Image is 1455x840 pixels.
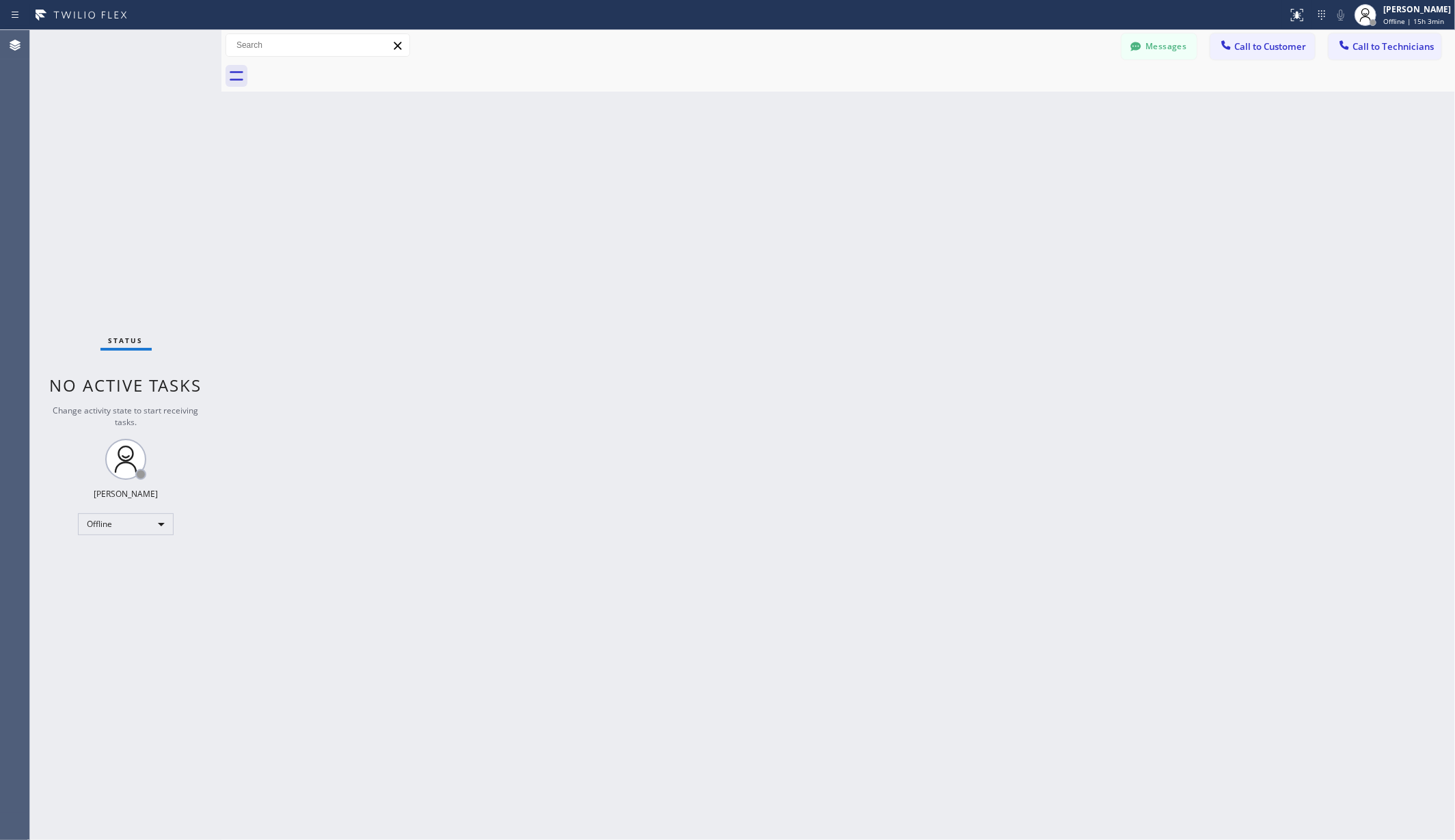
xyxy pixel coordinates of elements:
[1210,33,1315,59] button: Call to Customer
[1352,40,1434,53] span: Call to Technicians
[53,405,199,428] span: Change activity state to start receiving tasks.
[1121,33,1197,59] button: Messages
[1234,40,1306,53] span: Call to Customer
[78,513,174,535] div: Offline
[1383,3,1451,15] div: [PERSON_NAME]
[1329,33,1441,59] button: Call to Technicians
[50,374,202,396] span: No active tasks
[109,336,144,345] span: Status
[1331,5,1350,25] button: Mute
[1383,16,1444,26] span: Offline | 15h 3min
[94,488,158,500] div: [PERSON_NAME]
[226,34,409,56] input: Search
